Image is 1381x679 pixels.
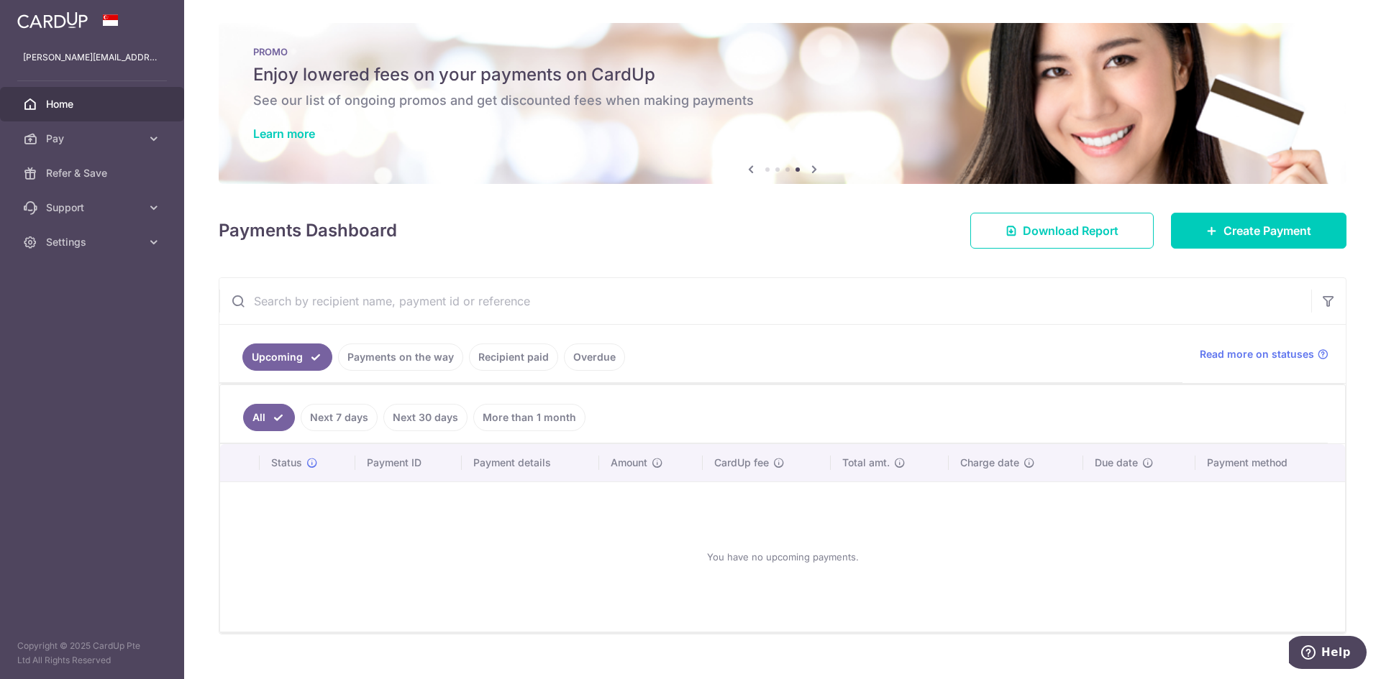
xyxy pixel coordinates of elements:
span: Home [46,97,141,111]
span: Settings [46,235,141,249]
span: Pay [46,131,141,146]
a: Read more on statuses [1200,347,1328,361]
h6: See our list of ongoing promos and get discounted fees when making payments [253,92,1312,109]
a: All [243,404,295,431]
iframe: Opens a widget where you can find more information [1289,636,1367,672]
p: [PERSON_NAME][EMAIL_ADDRESS][DOMAIN_NAME] [23,50,161,65]
a: Payments on the way [338,343,463,371]
a: Next 30 days [383,404,468,431]
th: Payment details [462,444,600,481]
a: Upcoming [242,343,332,371]
h4: Payments Dashboard [219,218,397,244]
span: Support [46,200,141,215]
span: Create Payment [1223,222,1311,239]
span: Status [271,456,302,470]
span: CardUp fee [714,456,769,470]
span: Total amt. [842,456,890,470]
h5: Enjoy lowered fees on your payments on CardUp [253,63,1312,86]
div: You have no upcoming payments. [237,494,1328,620]
span: Amount [611,456,647,470]
a: More than 1 month [473,404,585,431]
img: Latest Promos banner [219,23,1346,184]
span: Download Report [1023,222,1118,239]
img: CardUp [17,11,88,29]
a: Overdue [564,343,625,371]
a: Recipient paid [469,343,558,371]
span: Refer & Save [46,166,141,180]
input: Search by recipient name, payment id or reference [219,278,1311,324]
span: Read more on statuses [1200,347,1314,361]
span: Due date [1095,456,1138,470]
th: Payment method [1195,444,1345,481]
span: Charge date [960,456,1019,470]
a: Download Report [970,213,1154,249]
a: Next 7 days [301,404,378,431]
th: Payment ID [355,444,462,481]
a: Create Payment [1171,213,1346,249]
a: Learn more [253,126,315,141]
p: PROMO [253,46,1312,57]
